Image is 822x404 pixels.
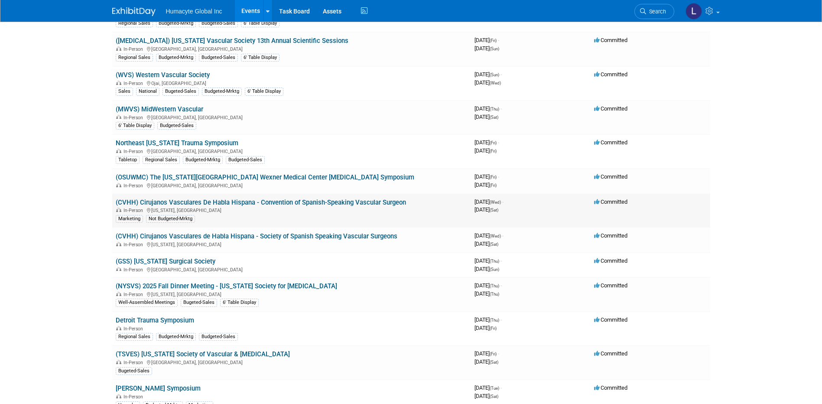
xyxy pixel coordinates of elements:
[634,4,674,19] a: Search
[220,299,259,306] div: 6' Table Display
[686,3,702,20] img: Linda Hamilton
[502,199,504,205] span: -
[594,105,627,112] span: Committed
[500,257,502,264] span: -
[116,394,121,398] img: In-Person Event
[474,173,499,180] span: [DATE]
[474,139,499,146] span: [DATE]
[116,215,143,223] div: Marketing
[490,208,498,212] span: (Sat)
[116,242,121,246] img: In-Person Event
[490,72,499,77] span: (Sun)
[594,37,627,43] span: Committed
[490,267,499,272] span: (Sun)
[498,173,499,180] span: -
[136,88,159,95] div: National
[123,292,146,297] span: In-Person
[490,292,499,296] span: (Thu)
[123,81,146,86] span: In-Person
[181,299,217,306] div: Bugeted-Sales
[199,20,238,27] div: Budgeted-Sales
[490,200,501,205] span: (Wed)
[116,282,337,290] a: (NYSVS) 2025 Fall Dinner Meeting - [US_STATE] Society for [MEDICAL_DATA]
[490,283,499,288] span: (Thu)
[116,266,468,273] div: [GEOGRAPHIC_DATA], [GEOGRAPHIC_DATA]
[500,316,502,323] span: -
[241,54,279,62] div: 6' Table Display
[474,325,497,331] span: [DATE]
[116,257,215,265] a: (GSS) [US_STATE] Surgical Society
[594,350,627,357] span: Committed
[116,290,468,297] div: [US_STATE], [GEOGRAPHIC_DATA]
[116,358,468,365] div: [GEOGRAPHIC_DATA], [GEOGRAPHIC_DATA]
[156,54,196,62] div: Budgeted-Mrktg
[498,37,499,43] span: -
[116,105,203,113] a: (MWVS) MidWestern Vascular
[199,333,238,341] div: Budgeted-Sales
[116,115,121,119] img: In-Person Event
[245,88,283,95] div: 6' Table Display
[241,20,279,27] div: 6' Table Display
[199,54,238,62] div: Budgeted-Sales
[116,37,348,45] a: ([MEDICAL_DATA]) [US_STATE] Vascular Society 13th Annual Scientific Sessions
[490,352,497,356] span: (Fri)
[202,88,242,95] div: Budgeted-Mrktg
[116,54,153,62] div: Regional Sales
[116,292,121,296] img: In-Person Event
[490,386,499,391] span: (Tue)
[116,45,468,52] div: [GEOGRAPHIC_DATA], [GEOGRAPHIC_DATA]
[474,350,499,357] span: [DATE]
[490,46,499,51] span: (Sun)
[116,114,468,121] div: [GEOGRAPHIC_DATA], [GEOGRAPHIC_DATA]
[490,38,497,43] span: (Fri)
[474,79,501,86] span: [DATE]
[500,384,502,391] span: -
[116,173,414,181] a: (OSUWMC) The [US_STATE][GEOGRAPHIC_DATA] Wexner Medical Center [MEDICAL_DATA] Symposium
[116,183,121,187] img: In-Person Event
[116,350,290,358] a: (TSVES) [US_STATE] Society of Vascular & [MEDICAL_DATA]
[123,46,146,52] span: In-Person
[116,81,121,85] img: In-Person Event
[474,282,502,289] span: [DATE]
[123,267,146,273] span: In-Person
[474,147,497,154] span: [DATE]
[594,139,627,146] span: Committed
[490,140,497,145] span: (Fri)
[490,149,497,153] span: (Fri)
[116,367,152,375] div: Bugeted-Sales
[490,318,499,323] span: (Thu)
[116,147,468,154] div: [GEOGRAPHIC_DATA], [GEOGRAPHIC_DATA]
[594,71,627,78] span: Committed
[474,384,502,391] span: [DATE]
[116,149,121,153] img: In-Person Event
[116,182,468,189] div: [GEOGRAPHIC_DATA], [GEOGRAPHIC_DATA]
[474,266,499,272] span: [DATE]
[123,149,146,154] span: In-Person
[474,45,499,52] span: [DATE]
[474,316,502,323] span: [DATE]
[226,156,265,164] div: Budgeted-Sales
[474,114,498,120] span: [DATE]
[116,139,238,147] a: Northeast [US_STATE] Trauma Symposium
[116,71,210,79] a: (WVS) Western Vascular Society
[183,156,223,164] div: Budgeted-Mrktg
[474,257,502,264] span: [DATE]
[116,241,468,248] div: [US_STATE], [GEOGRAPHIC_DATA]
[594,173,627,180] span: Committed
[474,182,497,188] span: [DATE]
[123,360,146,365] span: In-Person
[594,257,627,264] span: Committed
[123,394,146,400] span: In-Person
[490,259,499,264] span: (Thu)
[474,105,502,112] span: [DATE]
[116,156,140,164] div: Tabletop
[156,20,196,27] div: Budgeted-Mrktg
[490,115,498,120] span: (Sat)
[116,267,121,271] img: In-Person Event
[123,326,146,332] span: In-Person
[116,20,153,27] div: Regional Sales
[502,232,504,239] span: -
[474,206,498,213] span: [DATE]
[116,208,121,212] img: In-Person Event
[646,8,666,15] span: Search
